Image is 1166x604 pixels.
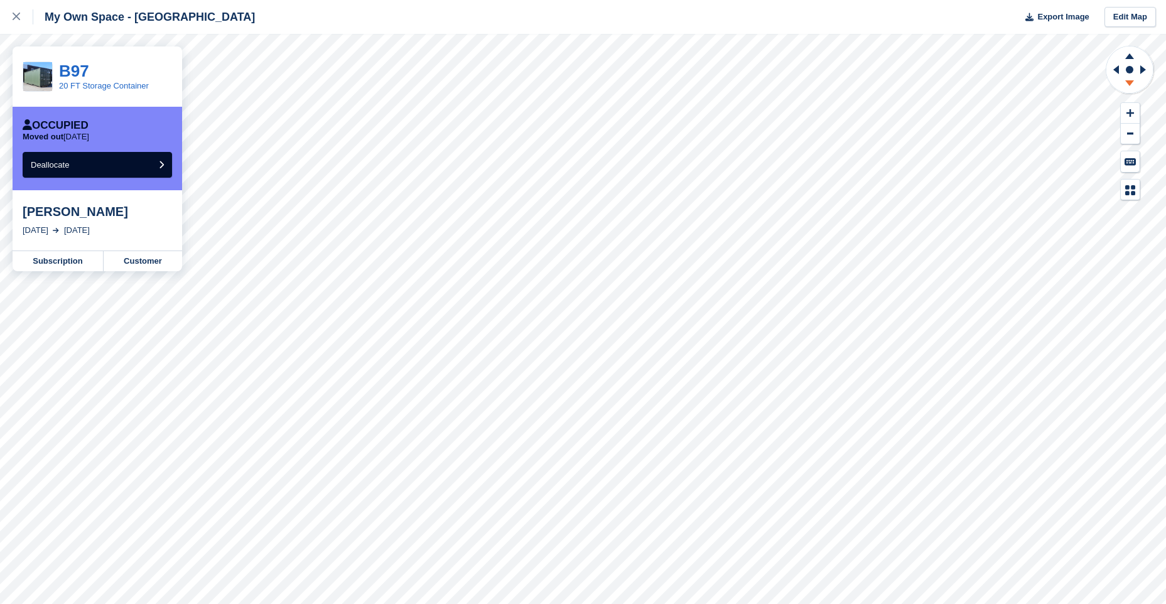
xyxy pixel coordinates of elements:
a: Customer [104,251,182,271]
div: [DATE] [23,224,48,237]
button: Zoom Out [1121,124,1140,144]
div: [DATE] [64,224,90,237]
span: Moved out [23,132,63,141]
a: Edit Map [1104,7,1156,28]
button: Export Image [1018,7,1089,28]
button: Deallocate [23,152,172,178]
button: Zoom In [1121,103,1140,124]
img: arrow-right-light-icn-cde0832a797a2874e46488d9cf13f60e5c3a73dbe684e267c42b8395dfbc2abf.svg [53,228,59,233]
a: B97 [59,62,89,80]
a: Subscription [13,251,104,271]
div: Occupied [23,119,89,132]
img: CSS_Pricing_20ftContainer_683x683.jpg [23,62,52,91]
span: Export Image [1037,11,1089,23]
span: Deallocate [31,160,69,170]
div: My Own Space - [GEOGRAPHIC_DATA] [33,9,255,24]
button: Keyboard Shortcuts [1121,151,1140,172]
p: [DATE] [23,132,89,142]
button: Map Legend [1121,180,1140,200]
a: 20 FT Storage Container [59,81,149,90]
div: [PERSON_NAME] [23,204,172,219]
